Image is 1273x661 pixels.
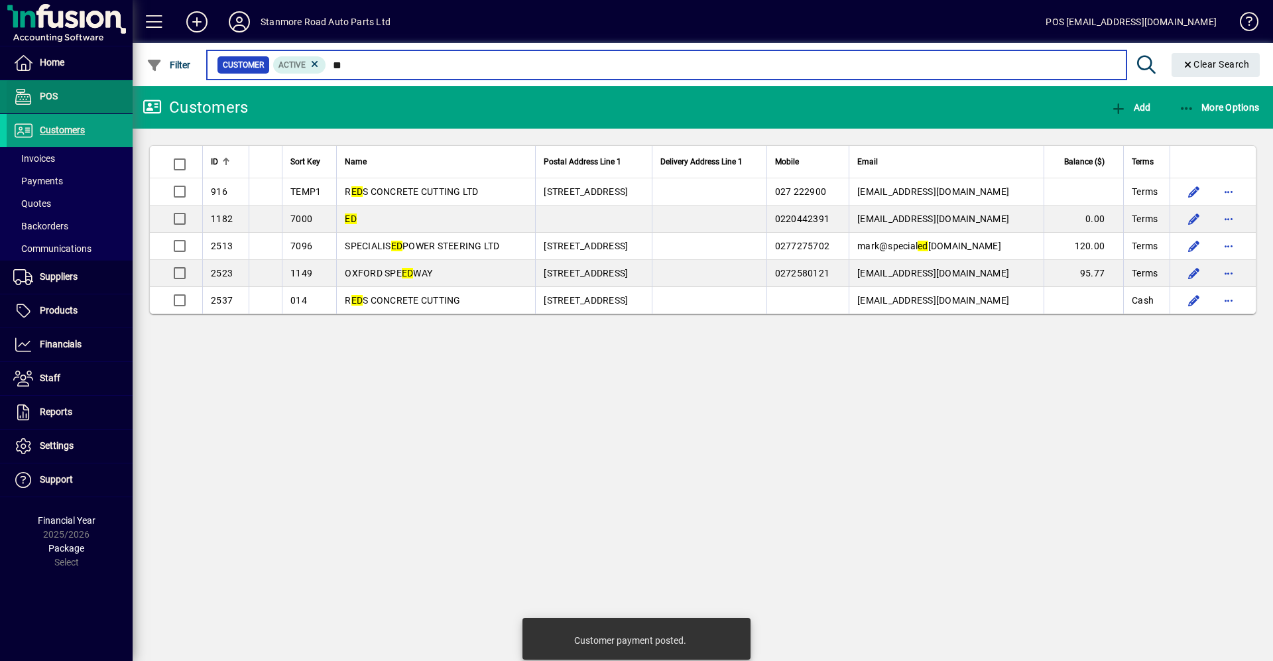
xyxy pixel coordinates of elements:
span: TEMP1 [290,186,321,197]
span: Active [278,60,306,70]
span: Invoices [13,153,55,164]
span: Terms [1132,154,1154,169]
em: ED [391,241,403,251]
span: Settings [40,440,74,451]
span: Payments [13,176,63,186]
span: Terms [1132,212,1158,225]
span: Terms [1132,267,1158,280]
span: OXFORD SPE WAY [345,268,432,278]
em: ED [402,268,414,278]
span: 0220442391 [775,213,830,224]
td: 120.00 [1044,233,1123,260]
a: Financials [7,328,133,361]
button: Edit [1183,290,1205,311]
span: Communications [13,243,91,254]
span: Products [40,305,78,316]
a: Staff [7,362,133,395]
span: Postal Address Line 1 [544,154,621,169]
span: Home [40,57,64,68]
a: Settings [7,430,133,463]
span: 1182 [211,213,233,224]
button: More options [1218,290,1239,311]
button: Filter [143,53,194,77]
span: Terms [1132,239,1158,253]
span: 2523 [211,268,233,278]
a: Support [7,463,133,497]
span: Sort Key [290,154,320,169]
span: Add [1111,102,1150,113]
div: ID [211,154,241,169]
button: Edit [1183,263,1205,284]
span: Financial Year [38,515,95,526]
button: More options [1218,208,1239,229]
span: [STREET_ADDRESS] [544,295,628,306]
div: POS [EMAIL_ADDRESS][DOMAIN_NAME] [1046,11,1217,32]
button: Add [176,10,218,34]
div: Name [345,154,527,169]
button: Edit [1183,235,1205,257]
span: Support [40,474,73,485]
mat-chip: Activation Status: Active [273,56,326,74]
div: Mobile [775,154,841,169]
span: R S CONCRETE CUTTING [345,295,460,306]
div: Balance ($) [1052,154,1117,169]
span: Package [48,543,84,554]
span: Backorders [13,221,68,231]
span: Reports [40,406,72,417]
a: Suppliers [7,261,133,294]
span: [STREET_ADDRESS] [544,268,628,278]
span: 1149 [290,268,312,278]
div: Customer payment posted. [574,634,686,647]
em: ED [351,295,363,306]
span: Terms [1132,185,1158,198]
a: Communications [7,237,133,260]
button: More options [1218,235,1239,257]
span: 916 [211,186,227,197]
button: More options [1218,181,1239,202]
button: Clear [1172,53,1260,77]
a: Payments [7,170,133,192]
span: 7000 [290,213,312,224]
span: [EMAIL_ADDRESS][DOMAIN_NAME] [857,186,1009,197]
em: ed [918,241,928,251]
em: ED [345,213,357,224]
span: SPECIALIS POWER STEERING LTD [345,241,499,251]
a: POS [7,80,133,113]
button: Edit [1183,208,1205,229]
div: Email [857,154,1036,169]
span: More Options [1179,102,1260,113]
span: mark@special [DOMAIN_NAME] [857,241,1001,251]
a: Reports [7,396,133,429]
span: [EMAIL_ADDRESS][DOMAIN_NAME] [857,268,1009,278]
span: Name [345,154,367,169]
span: Clear Search [1182,59,1250,70]
a: Quotes [7,192,133,215]
span: Quotes [13,198,51,209]
span: 014 [290,295,307,306]
a: Knowledge Base [1230,3,1256,46]
span: [EMAIL_ADDRESS][DOMAIN_NAME] [857,295,1009,306]
button: More options [1218,263,1239,284]
a: Products [7,294,133,328]
span: [STREET_ADDRESS] [544,241,628,251]
span: 0277275702 [775,241,830,251]
span: Customer [223,58,264,72]
span: Email [857,154,878,169]
span: POS [40,91,58,101]
a: Invoices [7,147,133,170]
div: Customers [143,97,248,118]
span: 027 222900 [775,186,827,197]
a: Backorders [7,215,133,237]
span: R S CONCRETE CUTTING LTD [345,186,478,197]
span: 2537 [211,295,233,306]
span: Cash [1132,294,1154,307]
span: Staff [40,373,60,383]
td: 95.77 [1044,260,1123,287]
em: ED [351,186,363,197]
button: Add [1107,95,1154,119]
span: [EMAIL_ADDRESS][DOMAIN_NAME] [857,213,1009,224]
span: Financials [40,339,82,349]
button: More Options [1176,95,1263,119]
span: Filter [147,60,191,70]
span: Delivery Address Line 1 [660,154,743,169]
